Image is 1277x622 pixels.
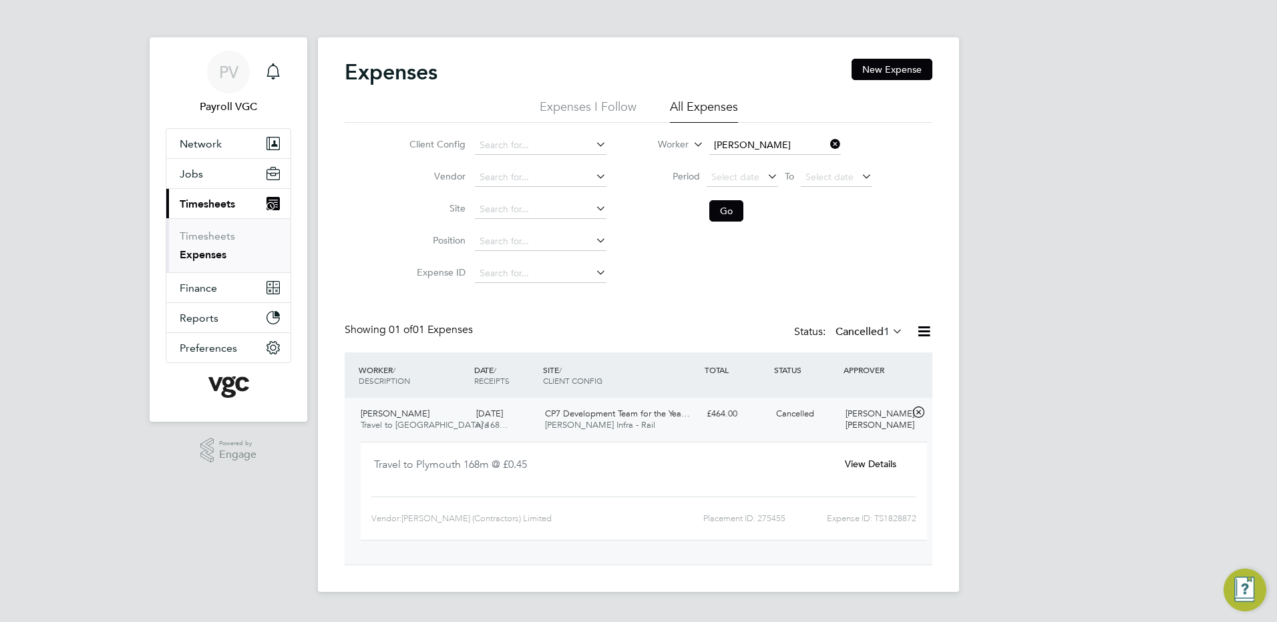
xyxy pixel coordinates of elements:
input: Search for... [475,200,606,219]
a: Timesheets [180,230,235,242]
button: Network [166,129,291,158]
span: [PERSON_NAME] (Contractors) Limited [401,513,552,523]
span: PV [219,63,238,81]
span: Timesheets [180,198,235,210]
button: Jobs [166,159,291,188]
span: Jobs [180,168,203,180]
h2: Expenses [345,59,437,85]
span: Payroll VGC [166,99,291,115]
span: 01 of [389,323,413,336]
div: Travel to Plymouth 168m @ £0.45 [374,453,828,486]
div: STATUS [771,358,840,382]
label: Site [405,202,466,214]
button: Finance [166,273,291,302]
span: / [393,364,395,375]
span: 01 Expenses [389,323,473,336]
div: DATE [471,358,540,392]
div: Timesheets [166,218,291,272]
span: DESCRIPTION [359,375,410,386]
button: New Expense [852,59,932,80]
label: Expense ID [405,266,466,278]
span: CLIENT CONFIG [543,375,602,386]
div: Status: [794,323,906,342]
span: [PERSON_NAME] [361,408,429,419]
button: Timesheets [166,189,291,218]
span: CP7 Development Team for the Yea… [545,408,690,419]
div: £464.00 [701,403,771,425]
div: Showing [345,323,476,337]
div: APPROVER [840,358,910,382]
img: vgcgroup-logo-retina.png [208,376,249,398]
button: Engage Resource Center [1224,569,1266,611]
input: Search for... [709,136,841,155]
button: Preferences [166,333,291,362]
input: Search for... [475,232,606,251]
div: [PERSON_NAME] [PERSON_NAME] [840,403,910,436]
div: Expense ID: TS1828872 [785,508,916,529]
a: Expenses [180,248,226,261]
span: View Details [845,458,896,470]
a: Go to home page [166,376,291,398]
div: Vendor: [371,508,611,529]
div: SITE [540,358,701,392]
span: / [559,364,562,375]
label: Period [640,170,700,182]
span: Select date [805,171,854,183]
span: n/a [476,419,489,430]
span: Reports [180,312,218,324]
span: Powered by [219,438,256,449]
div: Placement ID: 275455 [611,508,785,529]
span: Finance [180,282,217,294]
nav: Main navigation [150,37,307,422]
li: All Expenses [670,99,738,123]
label: Vendor [405,170,466,182]
span: Network [180,137,222,150]
span: [PERSON_NAME] Infra - Rail [545,419,655,430]
span: Cancelled [776,408,814,419]
span: To [781,168,798,185]
span: / [494,364,496,375]
span: RECEIPTS [474,375,510,386]
button: Reports [166,303,291,332]
li: Expenses I Follow [540,99,636,123]
button: Go [709,200,743,222]
a: PVPayroll VGC [166,51,291,115]
div: WORKER [355,358,471,392]
input: Search for... [475,168,606,187]
a: Powered byEngage [200,438,257,463]
label: Client Config [405,138,466,150]
input: Search for... [475,136,606,155]
span: Select date [711,171,759,183]
input: Search for... [475,264,606,283]
span: Engage [219,449,256,460]
span: Travel to [GEOGRAPHIC_DATA] 168… [361,419,508,430]
div: TOTAL [701,358,771,382]
span: 1 [884,325,890,338]
label: Position [405,234,466,246]
span: Preferences [180,342,237,354]
span: [DATE] [476,408,503,419]
label: Cancelled [836,325,903,338]
label: Worker [628,138,689,151]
